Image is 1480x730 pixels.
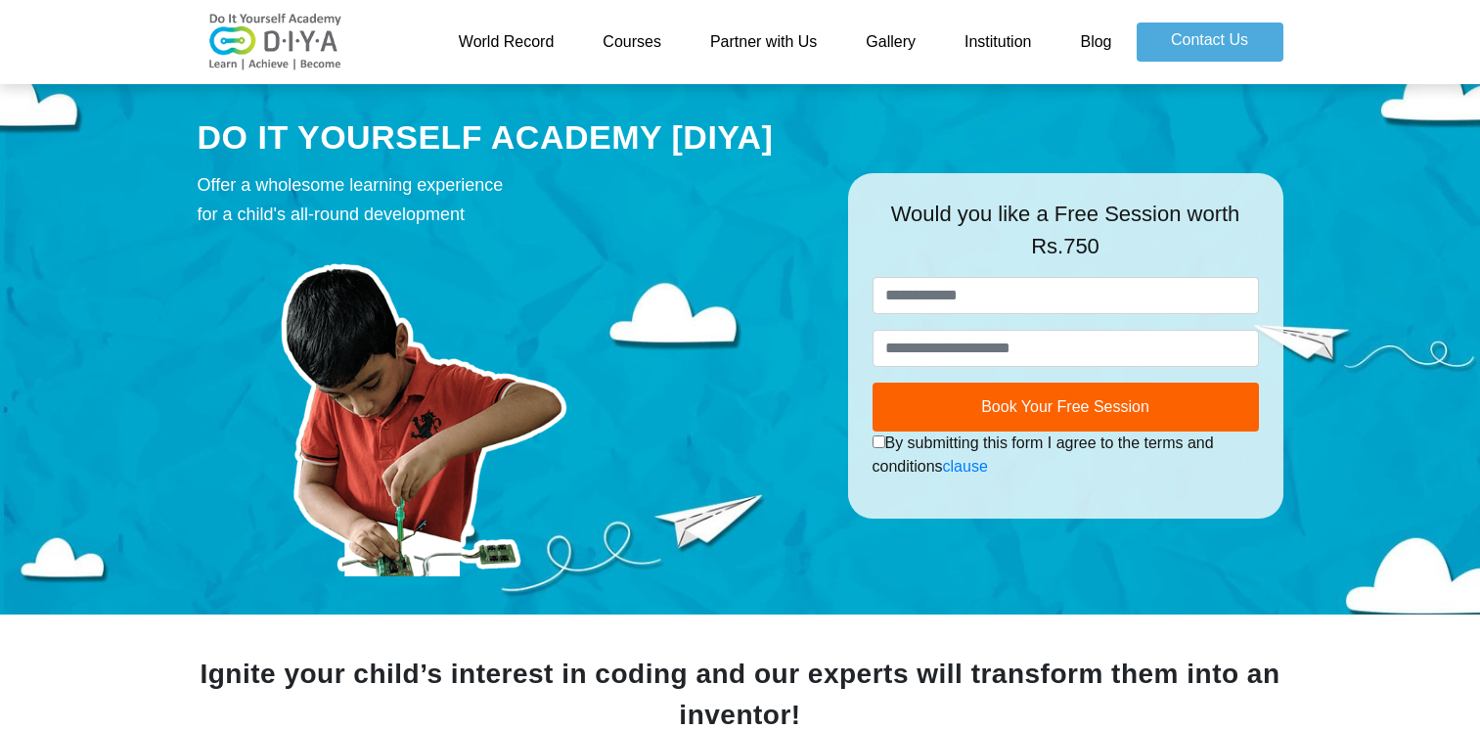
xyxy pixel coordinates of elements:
[198,114,819,161] div: DO IT YOURSELF ACADEMY [DIYA]
[981,398,1149,415] span: Book Your Free Session
[1137,23,1283,62] a: Contact Us
[578,23,686,62] a: Courses
[1055,23,1136,62] a: Blog
[686,23,841,62] a: Partner with Us
[434,23,579,62] a: World Record
[873,198,1259,277] div: Would you like a Free Session worth Rs.750
[873,383,1259,432] button: Book Your Free Session
[198,239,648,576] img: course-prod.png
[198,13,354,71] img: logo-v2.png
[943,458,988,475] a: clause
[841,23,940,62] a: Gallery
[198,170,819,229] div: Offer a wholesome learning experience for a child's all-round development
[873,432,1259,479] div: By submitting this form I agree to the terms and conditions
[940,23,1055,62] a: Institution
